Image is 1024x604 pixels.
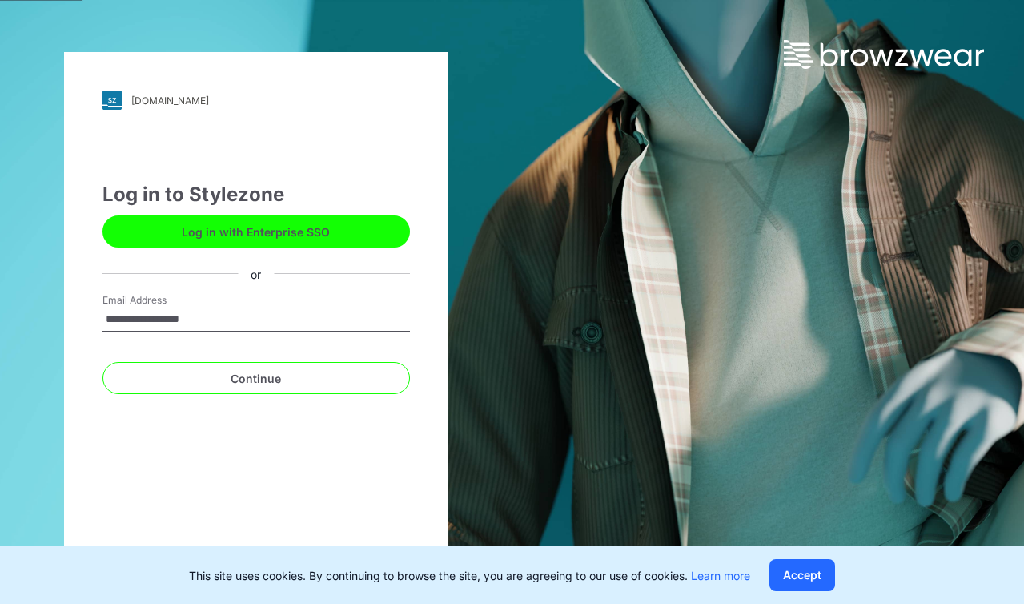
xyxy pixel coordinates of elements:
div: Log in to Stylezone [102,180,410,209]
a: [DOMAIN_NAME] [102,91,410,110]
a: Learn more [691,569,750,582]
div: [DOMAIN_NAME] [131,95,209,107]
button: Continue [102,362,410,394]
p: This site uses cookies. By continuing to browse the site, you are agreeing to our use of cookies. [189,567,750,584]
img: browzwear-logo.73288ffb.svg [784,40,984,69]
button: Log in with Enterprise SSO [102,215,410,248]
img: svg+xml;base64,PHN2ZyB3aWR0aD0iMjgiIGhlaWdodD0iMjgiIHZpZXdCb3g9IjAgMCAyOCAyOCIgZmlsbD0ibm9uZSIgeG... [102,91,122,110]
label: Email Address [102,293,215,308]
button: Accept [769,559,835,591]
div: or [238,265,274,282]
